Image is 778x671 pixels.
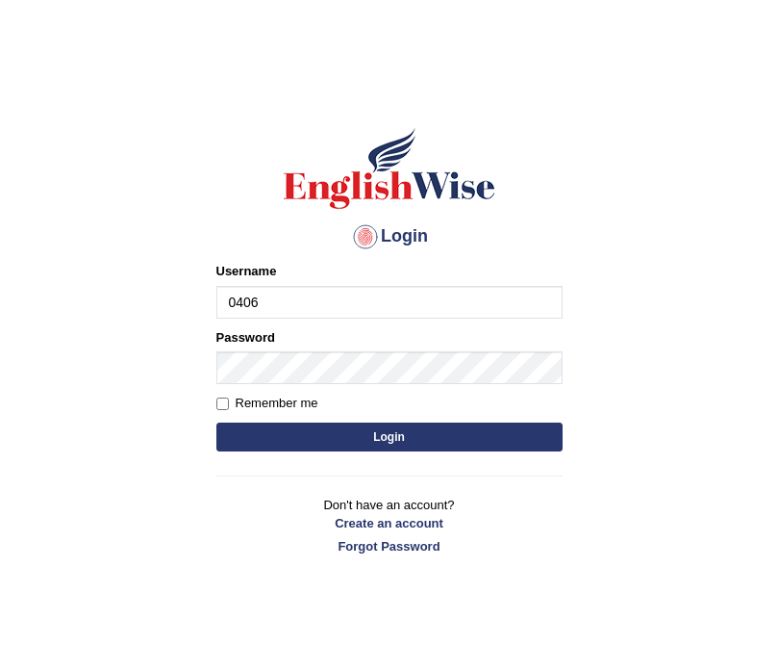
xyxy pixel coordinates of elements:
[216,496,563,555] p: Don't have an account?
[216,514,563,532] a: Create an account
[216,398,229,410] input: Remember me
[280,125,499,212] img: Logo of English Wise sign in for intelligent practice with AI
[216,262,277,280] label: Username
[216,221,563,252] h4: Login
[216,394,318,413] label: Remember me
[216,328,275,347] label: Password
[216,537,563,555] a: Forgot Password
[216,423,563,452] button: Login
